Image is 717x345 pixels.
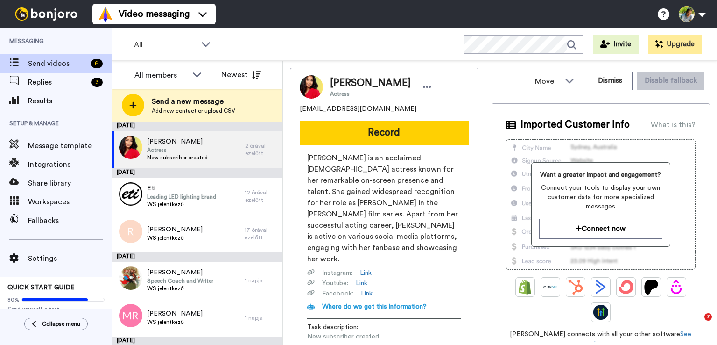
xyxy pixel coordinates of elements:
[147,309,203,318] span: [PERSON_NAME]
[152,96,235,107] span: Send a new message
[147,184,216,193] span: Eti
[7,296,20,303] span: 80%
[152,107,235,115] span: Add new contact or upload CSV
[539,183,662,211] span: Connect your tools to display your own customer data for more specialized messages
[119,136,142,159] img: 8c839e85-3b38-4c7a-a7de-8912994c5c3e.jpg
[147,285,213,292] span: WS jelentkező
[28,77,88,88] span: Replies
[7,305,105,313] span: Send yourself a test
[593,305,608,320] img: GoHighLevel
[28,95,112,107] span: Results
[119,182,142,206] img: 77decd4b-7b1d-4b4a-872f-fe6158f0359c.png
[361,289,373,298] a: Link
[520,118,630,132] span: Imported Customer Info
[147,201,216,208] span: WS jelentkező
[539,170,662,180] span: Want a greater impact and engagement?
[307,152,461,265] span: [PERSON_NAME] is an acclaimed [DEMOGRAPHIC_DATA] actress known for her remarkable on-screen prese...
[593,280,608,295] img: ActiveCampaign
[147,234,203,242] span: WS jelentkező
[28,140,112,151] span: Message template
[568,280,583,295] img: Hubspot
[669,280,684,295] img: Drip
[214,65,268,84] button: Newest
[7,284,75,291] span: QUICK START GUIDE
[147,146,208,154] span: Actress
[245,277,278,284] div: 1 napja
[356,279,367,288] a: Link
[307,323,373,332] span: Task description :
[245,226,278,241] div: 17 órával ezelőtt
[28,58,87,69] span: Send videos
[147,225,203,234] span: [PERSON_NAME]
[91,78,103,87] div: 3
[322,303,427,310] span: Where do we get this information?
[539,219,662,239] button: Connect now
[28,253,112,264] span: Settings
[648,35,702,54] button: Upgrade
[11,7,81,21] img: bj-logo-header-white.svg
[307,332,396,341] span: New subscriber created
[119,266,142,290] img: 2008040d-eda8-4ea6-a4b4-8f1fbf1cf86b.jpg
[98,7,113,22] img: vm-color.svg
[134,70,188,81] div: All members
[360,268,372,278] a: Link
[112,122,282,131] div: [DATE]
[644,280,659,295] img: Patreon
[42,320,80,328] span: Collapse menu
[91,59,103,68] div: 6
[245,314,278,322] div: 1 napja
[147,137,208,146] span: [PERSON_NAME]
[637,72,704,90] button: Disable fallback
[535,76,560,87] span: Move
[588,72,633,90] button: Dismiss
[593,35,639,54] button: Invite
[147,318,203,326] span: WS jelentkező
[245,189,278,204] div: 12 órával ezelőtt
[28,159,112,170] span: Integrations
[28,215,112,226] span: Fallbacks
[24,318,88,330] button: Collapse menu
[147,268,213,277] span: [PERSON_NAME]
[147,154,208,161] span: New subscriber created
[119,304,142,327] img: mr.png
[28,196,112,208] span: Workspaces
[543,280,558,295] img: Ontraport
[134,39,197,50] span: All
[119,7,190,21] span: Video messaging
[330,76,411,90] span: [PERSON_NAME]
[300,104,416,114] span: [EMAIL_ADDRESS][DOMAIN_NAME]
[28,178,112,189] span: Share library
[322,268,352,278] span: Instagram :
[147,277,213,285] span: Speech Coach and Writer
[300,75,323,99] img: Image of Alexandra
[322,279,348,288] span: Youtube :
[112,168,282,178] div: [DATE]
[685,313,708,336] iframe: Intercom live chat
[322,289,353,298] span: Facebook :
[112,252,282,262] div: [DATE]
[330,90,411,98] span: Actress
[245,142,278,157] div: 2 órával ezelőtt
[619,280,633,295] img: ConvertKit
[147,193,216,201] span: Leading LED lighting brand
[704,313,712,321] span: 7
[300,121,469,145] button: Record
[518,280,533,295] img: Shopify
[119,220,142,243] img: r.png
[651,119,696,130] div: What is this?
